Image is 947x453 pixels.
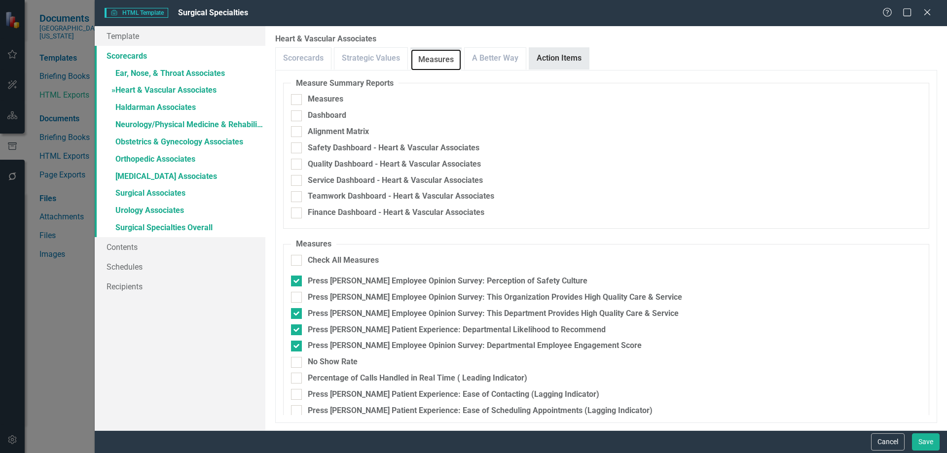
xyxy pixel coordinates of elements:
[95,26,265,46] a: Template
[291,78,399,89] legend: Measure Summary Reports
[308,389,599,400] div: Press [PERSON_NAME] Patient Experience: Ease of Contacting (Lagging Indicator)
[912,433,940,451] button: Save
[291,239,336,250] legend: Measures
[308,142,479,154] div: Safety Dashboard - Heart & Vascular Associates
[308,94,343,105] div: Measures
[308,373,527,384] div: Percentage of Calls Handled in Real Time ( Leading Indicator)
[308,356,358,368] div: No Show Rate
[308,308,679,319] div: Press [PERSON_NAME] Employee Opinion Survey: This Department Provides High Quality Care & Service
[95,151,265,169] a: Orthopedic Associates
[178,8,248,17] span: Surgical Specialties
[105,8,168,18] span: HTML Template
[308,159,481,170] div: Quality Dashboard - Heart & Vascular Associates
[334,48,407,69] a: Strategic Values
[95,277,265,296] a: Recipients
[871,433,905,451] button: Cancel
[308,292,682,303] div: Press [PERSON_NAME] Employee Opinion Survey: This Organization Provides High Quality Care & Service
[95,100,265,117] a: Haldarman Associates
[308,175,483,186] div: Service Dashboard - Heart & Vascular Associates
[308,207,484,218] div: Finance Dashboard - Heart & Vascular Associates
[95,169,265,186] a: [MEDICAL_DATA] Associates
[308,276,587,287] div: Press [PERSON_NAME] Employee Opinion Survey: Perception of Safety Culture
[308,110,346,121] div: Dashboard
[95,66,265,83] a: Ear, Nose, & Throat Associates
[308,405,653,417] div: Press [PERSON_NAME] Patient Experience: Ease of Scheduling Appointments (Lagging Indicator)
[308,191,494,202] div: Teamwork Dashboard - Heart & Vascular Associates
[95,257,265,277] a: Schedules
[95,185,265,203] a: Surgical Associates
[95,46,265,66] a: Scorecards
[275,34,937,45] label: Heart & Vascular Associates
[465,48,526,69] a: A Better Way
[95,220,265,237] a: Surgical Specialties Overall
[308,126,369,138] div: Alignment Matrix
[111,85,115,95] span: »
[95,117,265,134] a: Neurology/Physical Medicine & Rehabilitation Associates
[411,49,461,70] a: Measures
[95,203,265,220] a: Urology Associates
[95,82,265,100] a: »Heart & Vascular Associates
[308,324,606,336] div: Press [PERSON_NAME] Patient Experience: Departmental Likelihood to Recommend
[95,237,265,257] a: Contents
[308,255,379,266] div: Check All Measures
[95,134,265,151] a: Obstetrics & Gynecology Associates
[308,340,642,351] div: Press [PERSON_NAME] Employee Opinion Survey: Departmental Employee Engagement Score
[276,48,331,69] a: Scorecards
[529,48,589,69] a: Action Items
